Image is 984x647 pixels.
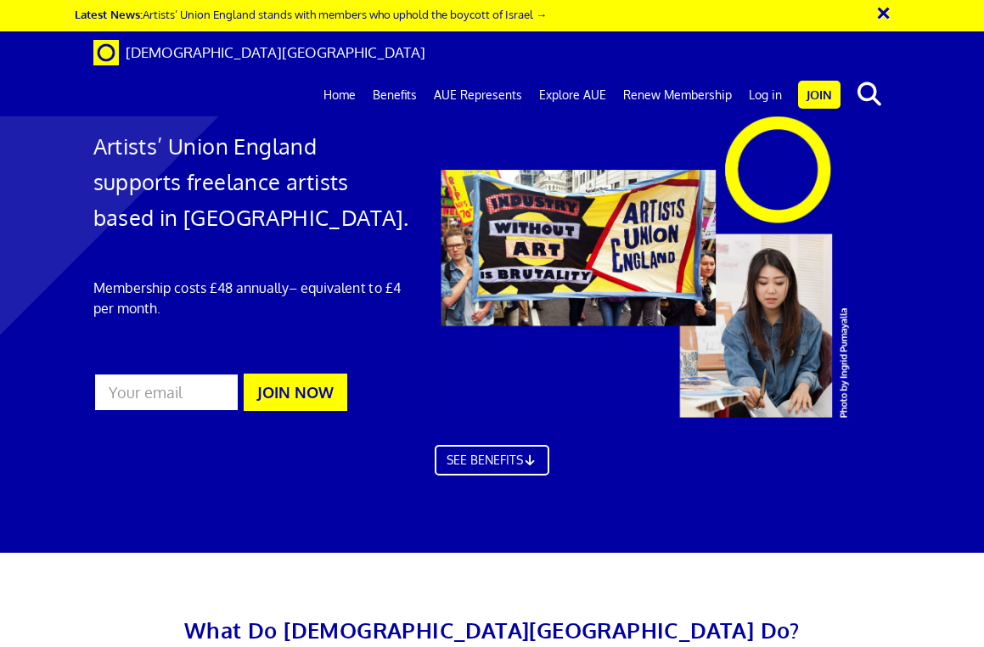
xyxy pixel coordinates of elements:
a: Latest News:Artists’ Union England stands with members who uphold the boycott of Israel → [75,7,547,21]
a: Brand [DEMOGRAPHIC_DATA][GEOGRAPHIC_DATA] [81,31,438,74]
p: Membership costs £48 annually – equivalent to £4 per month. [93,278,411,318]
button: search [844,76,896,112]
a: AUE Represents [425,74,531,116]
h1: Artists’ Union England supports freelance artists based in [GEOGRAPHIC_DATA]. [93,128,411,235]
a: Home [315,74,364,116]
a: SEE BENEFITS [435,445,550,475]
strong: Latest News: [75,7,143,21]
button: JOIN NOW [244,374,347,411]
a: Join [798,81,841,109]
span: [DEMOGRAPHIC_DATA][GEOGRAPHIC_DATA] [126,43,425,61]
a: Renew Membership [615,74,740,116]
a: Log in [740,74,790,116]
a: Explore AUE [531,74,615,116]
a: Benefits [364,74,425,116]
input: Your email [93,373,239,412]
